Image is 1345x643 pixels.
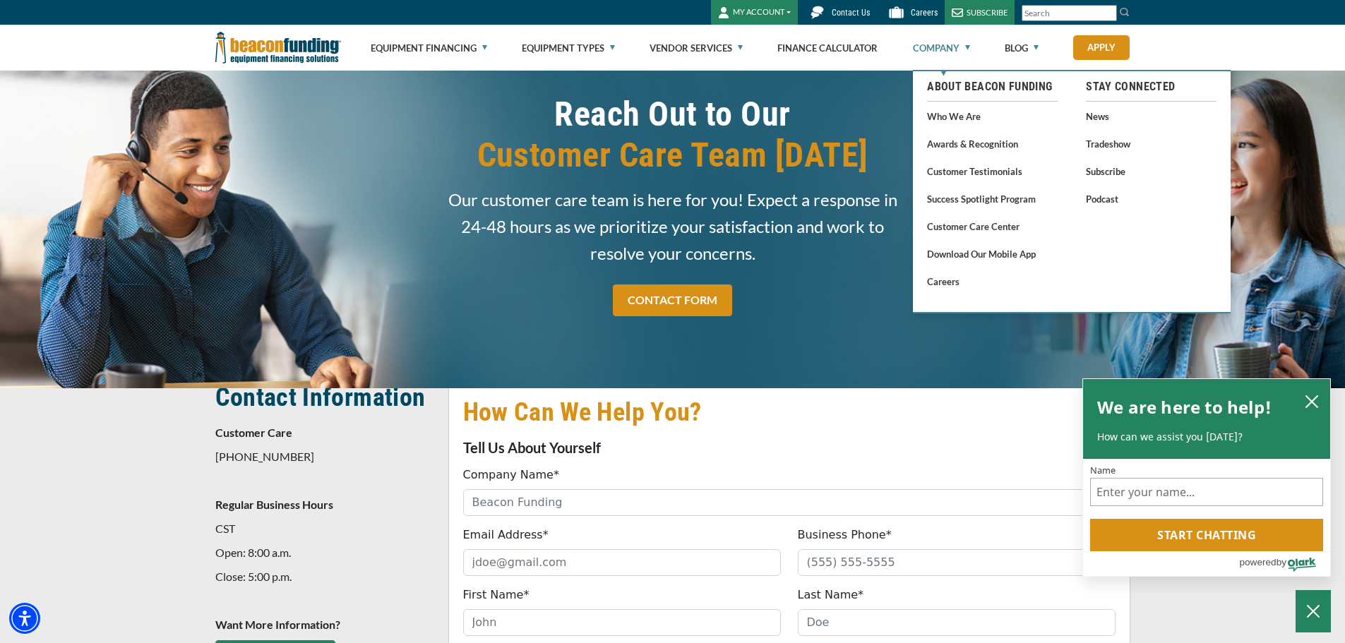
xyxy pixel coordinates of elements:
[215,381,431,414] h2: Contact Information
[215,568,431,585] p: Close: 5:00 p.m.
[463,549,781,576] input: jdoe@gmail.com
[798,609,1116,636] input: Doe
[463,587,530,603] label: First Name*
[1301,391,1323,411] button: close chatbox
[927,190,1058,208] a: Success Spotlight Program
[448,135,897,176] span: Customer Care Team [DATE]
[215,426,292,439] strong: Customer Care
[215,25,341,71] img: Beacon Funding Corporation logo
[1097,393,1272,421] h2: We are here to help!
[913,25,970,71] a: Company
[927,135,1058,152] a: Awards & Recognition
[911,8,938,18] span: Careers
[1086,107,1217,125] a: News
[1005,25,1039,71] a: Blog
[215,520,431,537] p: CST
[215,618,340,631] strong: Want More Information?
[777,25,878,71] a: Finance Calculator
[1086,162,1217,180] a: Subscribe
[215,544,431,561] p: Open: 8:00 a.m.
[927,272,1058,290] a: Careers
[448,186,897,267] span: Our customer care team is here for you! Expect a response in 24-48 hours as we prioritize your sa...
[927,245,1058,263] a: Download our Mobile App
[1239,552,1330,576] a: Powered by Olark
[650,25,743,71] a: Vendor Services
[1086,190,1217,208] a: Podcast
[463,489,1116,516] input: Beacon Funding
[798,527,892,543] label: Business Phone*
[1090,478,1323,506] input: Name
[1022,5,1117,21] input: Search
[1102,8,1113,19] a: Clear search text
[448,94,897,176] h1: Reach Out to Our
[927,107,1058,125] a: Who We Are
[215,498,333,511] strong: Regular Business Hours
[371,25,487,71] a: Equipment Financing
[1296,590,1331,632] button: Close Chatbox
[463,527,549,543] label: Email Address*
[522,25,615,71] a: Equipment Types
[1277,553,1286,571] span: by
[1090,466,1323,475] label: Name
[463,467,559,483] label: Company Name*
[613,284,732,316] a: CONTACT FORM
[463,609,781,636] input: John
[1073,35,1130,60] a: Apply
[798,549,1116,576] input: (555) 555-5555
[927,78,1058,95] a: About Beacon Funding
[832,8,870,18] span: Contact Us
[1086,135,1217,152] a: Tradeshow
[463,396,1116,428] h2: How Can We Help You?
[927,162,1058,180] a: Customer Testimonials
[1119,6,1130,18] img: Search
[1082,378,1331,577] div: olark chatbox
[798,587,864,603] label: Last Name*
[215,448,431,465] p: [PHONE_NUMBER]
[1097,430,1316,444] p: How can we assist you [DATE]?
[463,439,1116,456] p: Tell Us About Yourself
[9,603,40,634] div: Accessibility Menu
[1239,553,1276,571] span: powered
[1086,78,1217,95] a: Stay Connected
[927,217,1058,235] a: Customer Care Center
[1090,519,1323,551] button: Start chatting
